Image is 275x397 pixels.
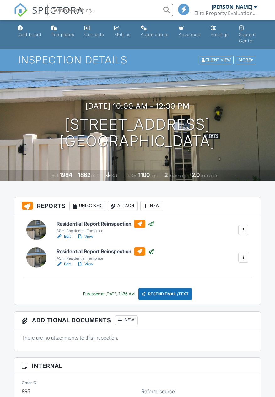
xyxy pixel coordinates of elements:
[51,32,74,37] div: Templates
[60,171,72,178] div: 1984
[83,291,135,296] div: Published at [DATE] 11:36 AM
[112,23,133,41] a: Metrics
[239,32,256,43] div: Support Center
[192,171,200,178] div: 2.0
[57,247,154,256] h6: Residential Report Reinspection
[18,54,257,65] h1: Inspection Details
[108,201,138,211] div: Attach
[57,261,71,267] a: Edit
[201,173,218,178] span: bathrooms
[52,173,59,178] span: Built
[138,171,150,178] div: 1100
[82,23,107,41] a: Contacts
[151,173,159,178] span: sq.ft.
[15,23,44,41] a: Dashboard
[57,247,154,261] a: Residential Report Reinspection ASHI Residential Template
[77,233,93,240] a: View
[141,388,175,395] label: Referral source
[176,23,203,41] a: Advanced
[57,228,154,233] div: ASHI Residential Template
[236,23,260,47] a: Support Center
[211,32,229,37] div: Settings
[78,171,90,178] div: 1862
[198,57,235,62] a: Client View
[32,3,84,16] span: SPECTORA
[114,32,131,37] div: Metrics
[194,10,257,16] div: Elite Property Evaluations LLC
[164,171,168,178] div: 2
[179,32,201,37] div: Advanced
[49,23,77,41] a: Templates
[169,173,186,178] span: bedrooms
[236,56,256,64] div: More
[14,312,261,329] h3: Additional Documents
[212,4,252,10] div: [PERSON_NAME]
[84,32,104,37] div: Contacts
[141,32,169,37] div: Automations
[57,220,154,234] a: Residential Report Reinspection ASHI Residential Template
[115,315,138,325] div: New
[69,201,105,211] div: Unlocked
[14,8,84,22] a: SPECTORA
[47,4,173,16] input: Search everything...
[140,201,163,211] div: New
[57,220,154,228] h6: Residential Report Reinspection
[77,261,93,267] a: View
[57,256,154,261] div: ASHI Residential Template
[60,116,215,150] h1: [STREET_ADDRESS] [GEOGRAPHIC_DATA]
[14,3,28,17] img: The Best Home Inspection Software - Spectora
[22,334,253,341] p: There are no attachments to this inspection.
[85,102,190,110] h3: [DATE] 10:00 am - 12:30 pm
[14,197,261,215] h3: Reports
[22,380,36,386] label: Order ID
[199,56,234,64] div: Client View
[57,233,71,240] a: Edit
[111,173,118,178] span: slab
[14,358,261,374] h3: Internal
[124,173,137,178] span: Lot Size
[208,23,231,41] a: Settings
[138,23,171,41] a: Automations (Basic)
[91,173,100,178] span: sq. ft.
[138,288,192,300] div: Resend Email/Text
[18,32,41,37] div: Dashboard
